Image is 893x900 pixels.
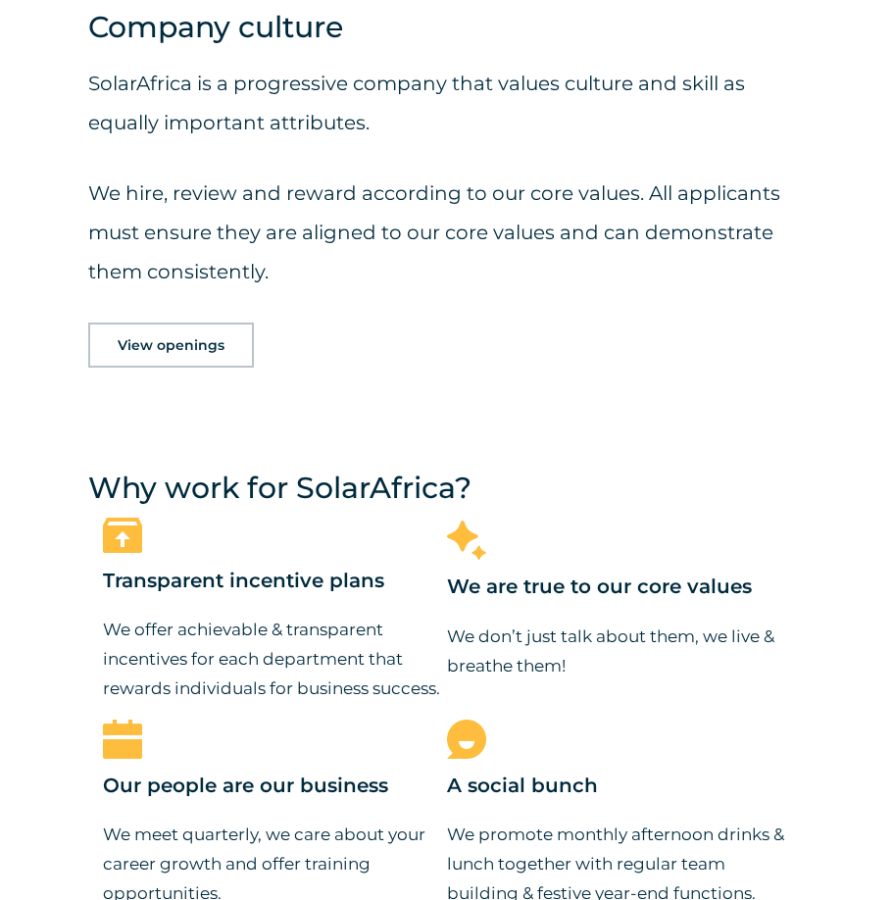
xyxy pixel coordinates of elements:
[88,181,780,283] span: We hire, review and reward according to our core values. All applicants must ensure they are alig...
[103,615,447,703] p: We offer achievable & transparent incentives for each department that rewards individuals for bus...
[88,10,805,44] h4: Company culture
[103,774,447,800] h3: Our people are our business
[88,72,745,134] span: SolarAfrica is a progressive company that values culture and skill as equally important attributes.
[88,466,805,510] h4: Why work for SolarAfrica?
[103,569,447,595] h3: Transparent incentive plans
[447,622,791,680] p: We don’t just talk about them, we live & breathe them!
[447,774,791,800] h3: A social bunch
[447,575,791,601] h3: We are true to our core values
[88,323,254,368] a: View openings
[118,338,224,352] span: View openings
